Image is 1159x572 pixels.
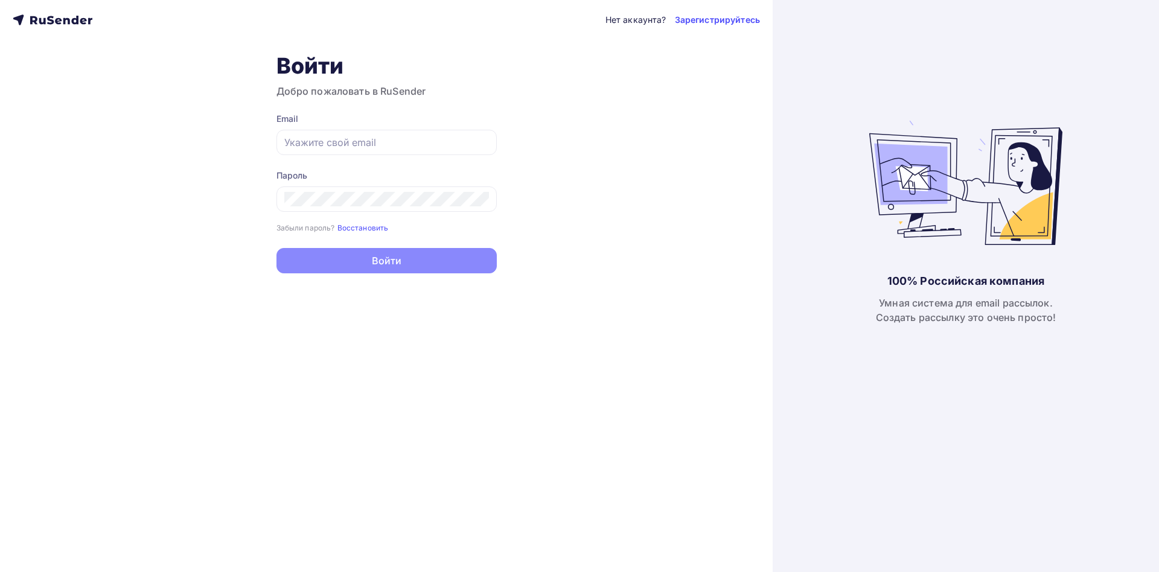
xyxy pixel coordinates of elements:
[276,52,497,79] h1: Войти
[276,248,497,273] button: Войти
[276,113,497,125] div: Email
[337,222,389,232] a: Восстановить
[675,14,760,26] a: Зарегистрируйтесь
[276,170,497,182] div: Пароль
[337,223,389,232] small: Восстановить
[276,223,335,232] small: Забыли пароль?
[876,296,1056,325] div: Умная система для email рассылок. Создать рассылку это очень просто!
[605,14,666,26] div: Нет аккаунта?
[276,84,497,98] h3: Добро пожаловать в RuSender
[887,274,1044,288] div: 100% Российская компания
[284,135,489,150] input: Укажите свой email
